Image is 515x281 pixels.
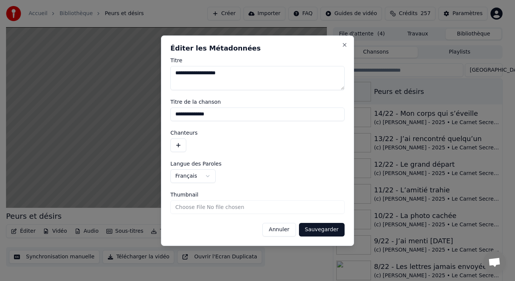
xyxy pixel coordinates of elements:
[299,223,345,236] button: Sauvegarder
[170,130,345,135] label: Chanteurs
[170,99,345,104] label: Titre de la chanson
[170,192,198,197] span: Thumbnail
[170,161,222,166] span: Langue des Paroles
[170,45,345,52] h2: Éditer les Métadonnées
[170,58,345,63] label: Titre
[262,223,296,236] button: Annuler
